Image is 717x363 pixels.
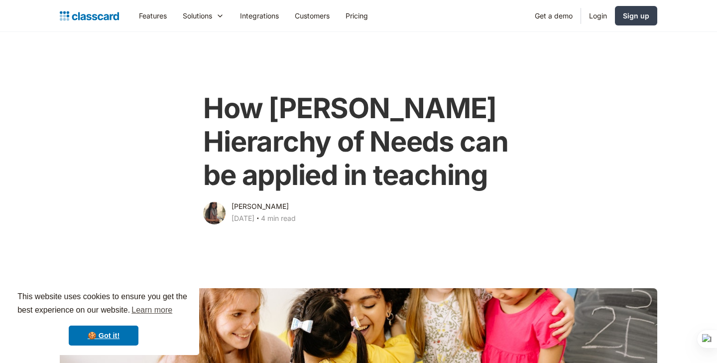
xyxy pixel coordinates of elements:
[287,4,338,27] a: Customers
[130,303,174,318] a: learn more about cookies
[261,212,296,224] div: 4 min read
[581,4,615,27] a: Login
[623,10,649,21] div: Sign up
[232,212,254,224] div: [DATE]
[254,212,261,226] div: ‧
[527,4,581,27] a: Get a demo
[232,4,287,27] a: Integrations
[615,6,657,25] a: Sign up
[183,10,212,21] div: Solutions
[60,9,119,23] a: home
[131,4,175,27] a: Features
[17,291,190,318] span: This website uses cookies to ensure you get the best experience on our website.
[338,4,376,27] a: Pricing
[8,281,199,355] div: cookieconsent
[69,326,138,346] a: dismiss cookie message
[203,92,513,192] h1: How [PERSON_NAME] Hierarchy of Needs can be applied in teaching
[232,200,289,212] div: [PERSON_NAME]
[175,4,232,27] div: Solutions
